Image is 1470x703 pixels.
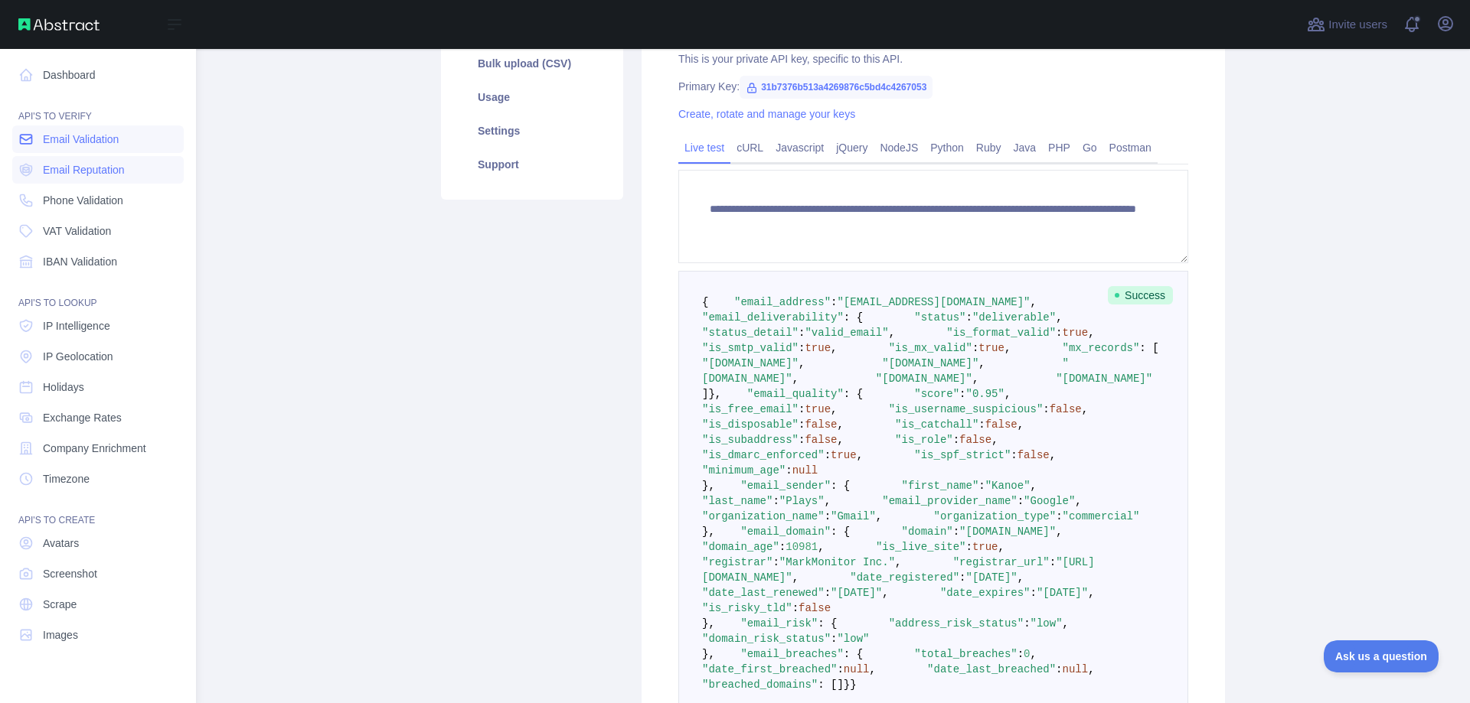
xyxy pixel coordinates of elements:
[786,464,792,477] span: :
[43,349,113,364] span: IP Geolocation
[459,47,605,80] a: Bulk upload (CSV)
[1004,342,1011,354] span: ,
[702,403,799,415] span: "is_free_email"
[882,587,888,599] span: ,
[702,679,818,691] span: "breached_domains"
[1050,449,1056,461] span: ,
[43,535,79,551] span: Avatars
[1031,648,1037,660] span: ,
[779,495,825,507] span: "Plays"
[702,342,799,354] span: "is_smtp_valid"
[786,541,818,553] span: 10981
[1056,311,1062,324] span: ,
[914,388,959,400] span: "score"
[972,342,978,354] span: :
[966,541,972,553] span: :
[1024,495,1075,507] span: "Google"
[702,556,773,568] span: "registrar"
[12,373,184,401] a: Holidays
[1024,648,1030,660] span: 0
[12,404,184,431] a: Exchange Rates
[876,510,882,522] span: ,
[459,80,605,114] a: Usage
[831,633,837,645] span: :
[831,403,837,415] span: ,
[779,556,895,568] span: "MarkMonitor Inc."
[1075,495,1081,507] span: ,
[678,108,855,120] a: Create, rotate and manage your keys
[805,342,831,354] span: true
[882,357,978,369] span: "[DOMAIN_NAME]"
[1018,648,1024,660] span: :
[1004,388,1011,400] span: ,
[825,510,831,522] span: :
[740,526,831,538] span: "email_domain"
[12,529,184,557] a: Avatars
[889,327,895,339] span: ,
[12,125,184,153] a: Email Validation
[966,311,972,324] span: :
[850,679,856,691] span: }
[1018,418,1024,431] span: ,
[12,465,184,493] a: Timezone
[850,571,959,584] span: "date_registered"
[740,617,818,630] span: "email_risk"
[869,663,875,675] span: ,
[953,556,1050,568] span: "registrar_url"
[1037,587,1088,599] span: "[DATE]"
[914,648,1017,660] span: "total_breaches"
[779,541,786,553] span: :
[874,135,924,160] a: NodeJS
[831,587,882,599] span: "[DATE]"
[730,135,769,160] a: cURL
[970,135,1008,160] a: Ruby
[747,388,844,400] span: "email_quality"
[702,480,715,492] span: },
[1056,327,1062,339] span: :
[946,327,1056,339] span: "is_format_valid"
[805,403,831,415] span: true
[978,342,1004,354] span: true
[876,373,972,385] span: "[DOMAIN_NAME]"
[18,18,100,31] img: Abstract API
[12,61,184,89] a: Dashboard
[1043,403,1049,415] span: :
[831,526,850,538] span: : {
[1008,135,1043,160] a: Java
[702,327,799,339] span: "status_detail"
[1063,510,1140,522] span: "commercial"
[1018,449,1050,461] span: false
[12,560,184,587] a: Screenshot
[678,51,1188,67] div: This is your private API key, specific to this API.
[1050,556,1056,568] span: :
[12,496,184,526] div: API'S TO CREATE
[837,434,843,446] span: ,
[792,464,818,477] span: null
[985,418,1018,431] span: false
[1056,510,1062,522] span: :
[702,648,715,660] span: },
[959,571,965,584] span: :
[769,135,830,160] a: Javascript
[1108,286,1173,304] span: Success
[1031,617,1063,630] span: "low"
[857,449,863,461] span: ,
[889,342,972,354] span: "is_mx_valid"
[740,648,843,660] span: "email_breaches"
[12,92,184,122] div: API'S TO VERIFY
[1056,373,1152,385] span: "[DOMAIN_NAME]"
[830,135,874,160] a: jQuery
[1063,663,1089,675] span: null
[799,327,805,339] span: :
[792,571,799,584] span: ,
[1042,135,1076,160] a: PHP
[1088,587,1094,599] span: ,
[43,162,125,177] span: Email Reputation
[43,379,84,395] span: Holidays
[43,254,117,269] span: IBAN Validation
[678,135,730,160] a: Live test
[1050,403,1082,415] span: false
[895,418,978,431] span: "is_catchall"
[12,248,184,275] a: IBAN Validation
[914,311,965,324] span: "status"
